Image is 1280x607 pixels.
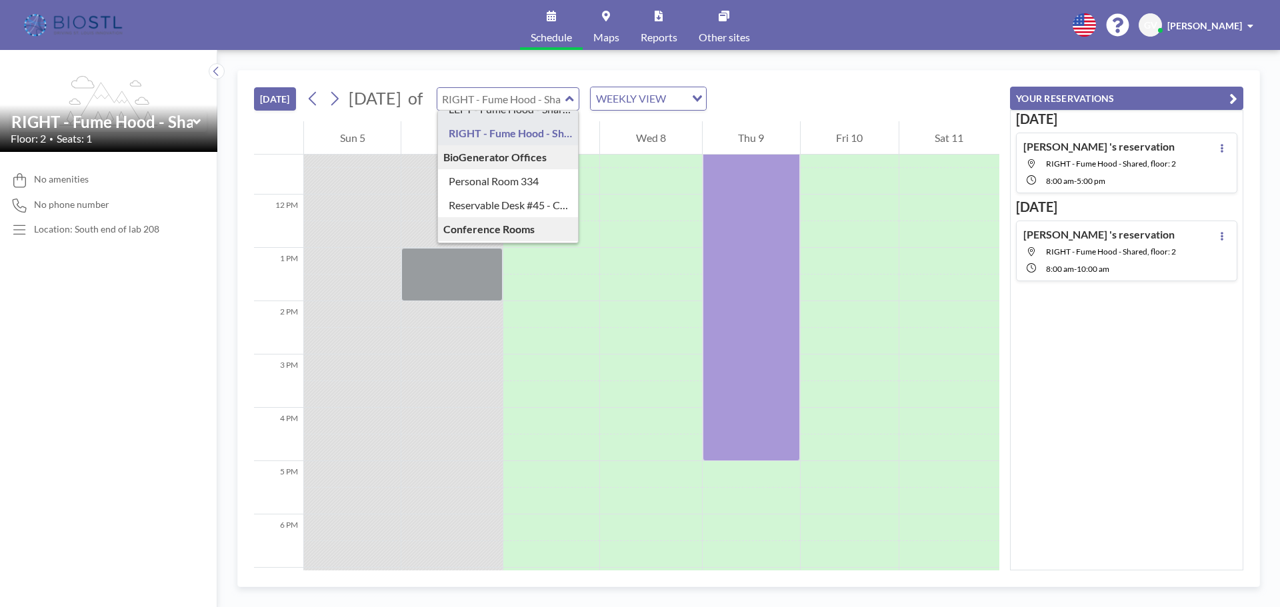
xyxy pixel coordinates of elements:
div: 1 PM [254,248,303,301]
div: Mon 6 [401,121,503,155]
div: RIGHT - Fume Hood - Shared [438,121,579,145]
span: 8:00 AM [1046,176,1074,186]
div: 2 PM [254,301,303,354]
span: 8:00 AM [1046,264,1074,274]
div: Search for option [591,87,706,110]
div: Sun 5 [304,121,401,155]
h3: [DATE] [1016,199,1237,215]
div: Conference Rooms [438,217,579,241]
div: Personal Room 334 [438,169,579,193]
span: - [1074,264,1077,274]
span: • [49,135,53,143]
div: BioGenerator Offices [438,145,579,169]
span: 5:00 PM [1077,176,1105,186]
h3: [DATE] [1016,111,1237,127]
span: of [408,88,423,109]
span: Reports [641,32,677,43]
p: Location: South end of lab 208 [34,223,159,235]
div: 6 PM [254,514,303,568]
h4: [PERSON_NAME] 's reservation [1023,228,1175,241]
img: organization-logo [21,12,127,39]
span: 10:00 AM [1077,264,1109,274]
input: RIGHT - Fume Hood - Shared [11,112,193,131]
span: Schedule [531,32,572,43]
div: Thu 9 [703,121,800,155]
div: Reservable Desk #45 - Cubicle Area (Office 206) [438,193,579,217]
div: Sat 11 [899,121,999,155]
input: Search for option [670,90,684,107]
div: Fri 10 [801,121,899,155]
span: GV [1144,19,1157,31]
span: - [1074,176,1077,186]
span: RIGHT - Fume Hood - Shared, floor: 2 [1046,159,1176,169]
span: Seats: 1 [57,132,92,145]
div: 4 PM [254,408,303,461]
h4: [PERSON_NAME] 's reservation [1023,140,1175,153]
span: Other sites [699,32,750,43]
button: [DATE] [254,87,296,111]
div: 12 PM [254,195,303,248]
div: Bayer Board Room 301 [438,241,579,265]
span: Maps [593,32,619,43]
div: 11 AM [254,141,303,195]
span: RIGHT - Fume Hood - Shared, floor: 2 [1046,247,1176,257]
span: Floor: 2 [11,132,46,145]
span: No phone number [34,199,109,211]
span: [PERSON_NAME] [1167,20,1242,31]
button: YOUR RESERVATIONS [1010,87,1243,110]
div: Wed 8 [600,121,701,155]
input: RIGHT - Fume Hood - Shared [437,88,565,110]
div: 3 PM [254,354,303,408]
span: No amenities [34,173,89,185]
span: WEEKLY VIEW [593,90,669,107]
div: 5 PM [254,461,303,514]
span: [DATE] [349,88,401,108]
